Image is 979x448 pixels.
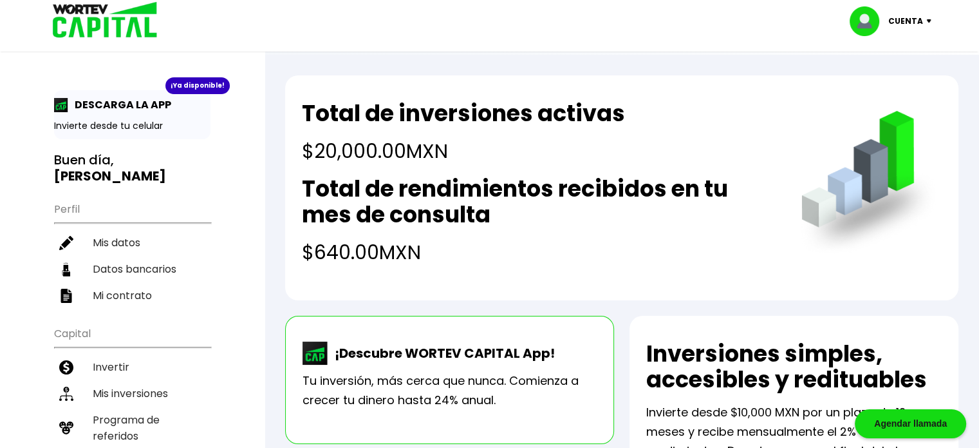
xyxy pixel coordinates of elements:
[54,119,210,133] p: Invierte desde tu celular
[850,6,888,36] img: profile-image
[59,262,73,277] img: datos-icon.10cf9172.svg
[59,289,73,303] img: contrato-icon.f2db500c.svg
[888,12,923,31] p: Cuenta
[54,380,210,407] a: Mis inversiones
[68,97,171,113] p: DESCARGA LA APP
[646,341,942,393] h2: Inversiones simples, accesibles y redituables
[302,176,776,228] h2: Total de rendimientos recibidos en tu mes de consulta
[328,344,555,363] p: ¡Descubre WORTEV CAPITAL App!
[165,77,230,94] div: ¡Ya disponible!
[303,371,597,410] p: Tu inversión, más cerca que nunca. Comienza a crecer tu dinero hasta 24% anual.
[302,238,776,267] h4: $640.00 MXN
[54,98,68,112] img: app-icon
[59,421,73,435] img: recomiendanos-icon.9b8e9327.svg
[923,19,940,23] img: icon-down
[796,111,942,257] img: grafica.516fef24.png
[54,195,210,309] ul: Perfil
[54,152,210,184] h3: Buen día,
[54,282,210,309] a: Mi contrato
[54,229,210,256] a: Mis datos
[54,354,210,380] a: Invertir
[855,409,966,438] div: Agendar llamada
[59,387,73,401] img: inversiones-icon.6695dc30.svg
[59,236,73,250] img: editar-icon.952d3147.svg
[302,137,625,166] h4: $20,000.00 MXN
[303,342,328,365] img: wortev-capital-app-icon
[59,360,73,375] img: invertir-icon.b3b967d7.svg
[54,256,210,282] a: Datos bancarios
[302,101,625,126] h2: Total de inversiones activas
[54,167,166,185] b: [PERSON_NAME]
